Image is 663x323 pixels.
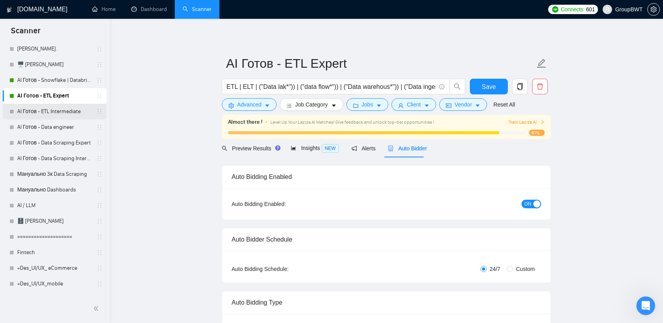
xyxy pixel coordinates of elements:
[407,100,421,109] span: Client
[455,100,472,109] span: Vendor
[17,245,92,260] a: Fintech
[398,103,404,108] span: user
[222,146,227,151] span: search
[104,242,125,258] span: disappointed reaction
[96,77,103,83] span: holder
[17,151,92,166] a: AI Готов - Data Scraping Intermediate
[93,305,101,312] span: double-left
[92,6,116,13] a: homeHome
[232,265,335,273] div: Auto Bidding Schedule:
[228,118,263,126] span: Almost there !
[295,100,328,109] span: Job Category
[449,79,465,94] button: search
[264,103,270,108] span: caret-down
[524,200,531,208] span: ON
[17,104,92,119] a: AI Готов - ETL Intermediate
[17,57,92,72] a: 🖥️ [PERSON_NAME]
[439,84,444,89] span: info-circle
[96,140,103,146] span: holder
[540,120,545,125] span: right
[391,98,436,111] button: userClientcaret-down
[286,103,292,108] span: bars
[346,98,389,111] button: folderJobscaret-down
[232,291,541,314] div: Auto Bidding Type
[280,98,343,111] button: barsJob Categorycaret-down
[17,119,92,135] a: AI Готов - Data engineer
[270,119,434,125] span: Level Up Your Laziza AI Matches! Give feedback and unlock top-tier opportunities !
[351,146,357,151] span: notification
[470,79,508,94] button: Save
[183,6,212,13] a: searchScanner
[222,98,277,111] button: settingAdvancedcaret-down
[226,54,535,73] input: Scanner name...
[362,100,373,109] span: Jobs
[5,3,20,18] button: go back
[439,98,487,111] button: idcardVendorcaret-down
[388,145,427,152] span: Auto Bidder
[529,130,545,136] span: 91%
[291,145,296,151] span: area-chart
[96,61,103,68] span: holder
[145,242,165,258] span: smiley reaction
[7,4,12,16] img: logo
[17,72,92,88] a: AI Готов - Snowflake | Databricks
[17,229,92,245] a: ====================
[17,182,92,198] a: Мануально Dashboards
[96,171,103,177] span: holder
[9,234,260,243] div: Была ли полезна эта статья?
[222,145,278,152] span: Preview Results
[482,82,496,92] span: Save
[149,242,161,258] span: 😃
[291,145,339,151] span: Insights
[109,242,120,258] span: 😞
[17,41,92,57] a: [PERSON_NAME].
[532,79,548,94] button: delete
[17,166,92,182] a: Мануально 3к Data Scraping
[96,93,103,99] span: holder
[17,88,92,104] a: AI Готов - ETL Expert
[232,200,335,208] div: Auto Bidding Enabled:
[96,108,103,115] span: holder
[450,83,465,90] span: search
[17,276,92,292] a: +Des_UI/UX_mobile
[250,3,264,17] div: Закрыть
[96,265,103,271] span: holder
[351,145,376,152] span: Alerts
[125,242,145,258] span: neutral face reaction
[17,198,92,213] a: AI / LLM
[647,6,660,13] a: setting
[96,187,103,193] span: holder
[232,166,541,188] div: Auto Bidding Enabled
[129,242,140,258] span: 😐
[131,6,167,13] a: dashboardDashboard
[493,100,515,109] a: Reset All
[237,100,261,109] span: Advanced
[235,3,250,18] button: Свернуть окно
[5,25,47,42] span: Scanner
[331,103,337,108] span: caret-down
[561,5,584,14] span: Connects:
[17,292,92,307] a: +Des_UI/UX_education
[376,103,382,108] span: caret-down
[636,296,655,315] iframe: Intercom live chat
[512,79,528,94] button: copy
[533,83,547,90] span: delete
[228,103,234,108] span: setting
[96,281,103,287] span: holder
[17,260,92,276] a: +Des_UI/UX_ eCommerce
[96,155,103,162] span: holder
[605,7,610,12] span: user
[509,119,545,126] button: Train Laziza AI
[388,146,393,151] span: robot
[86,267,183,274] a: Открыть в справочном центре
[487,265,504,273] span: 24/7
[322,144,339,153] span: NEW
[353,103,359,108] span: folder
[647,3,660,16] button: setting
[226,82,436,92] input: Search Freelance Jobs...
[513,265,538,273] span: Custom
[96,249,103,256] span: holder
[96,46,103,52] span: holder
